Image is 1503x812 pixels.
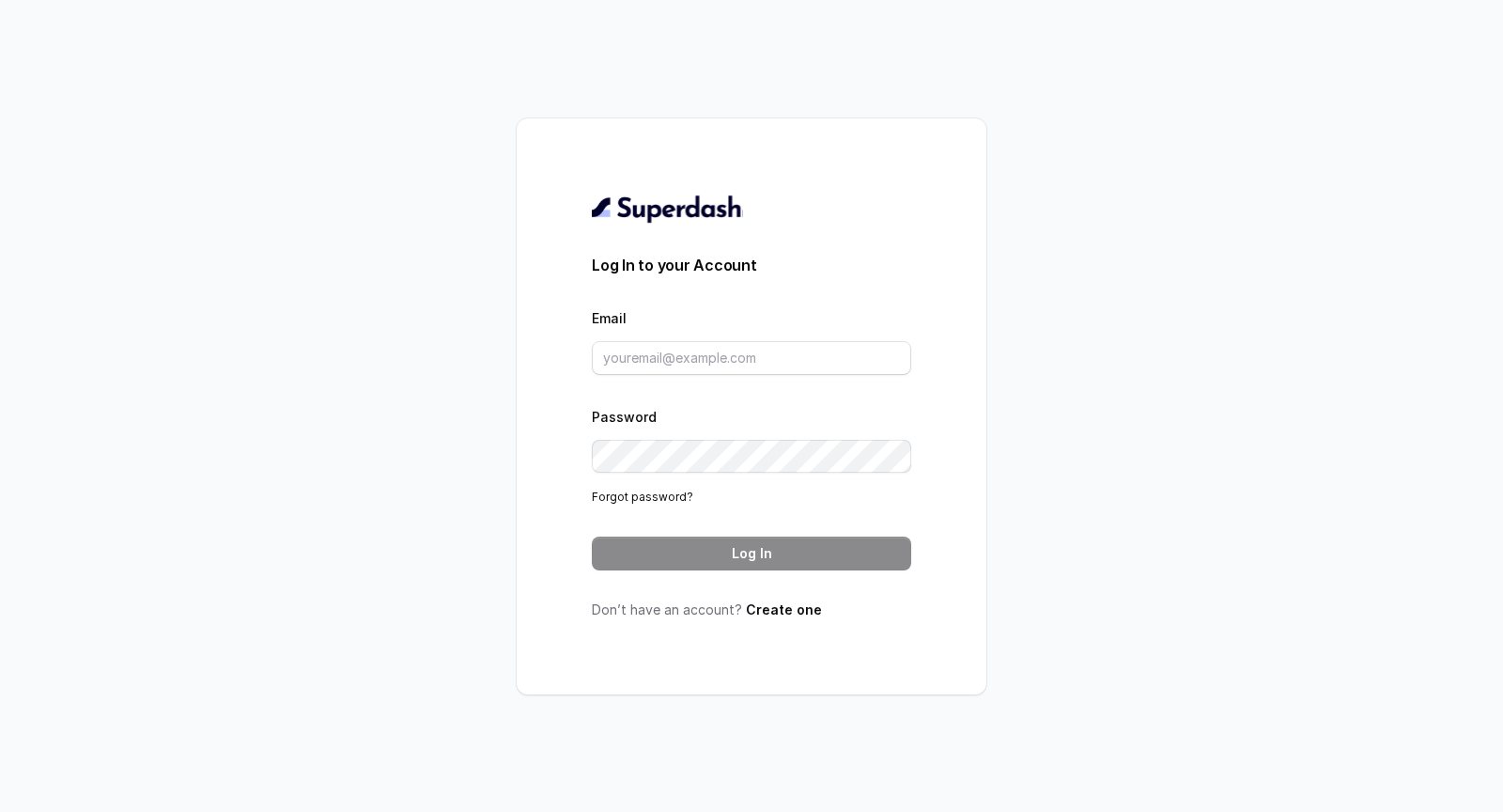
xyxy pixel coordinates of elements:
[746,601,822,617] a: Create one
[592,254,911,276] h3: Log In to your Account
[592,490,693,504] a: Forgot password?
[592,341,911,375] input: youremail@example.com
[592,194,743,224] img: light.svg
[592,310,627,326] label: Email
[592,409,657,425] label: Password
[592,537,911,570] button: Log In
[592,601,911,619] p: Don’t have an account?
